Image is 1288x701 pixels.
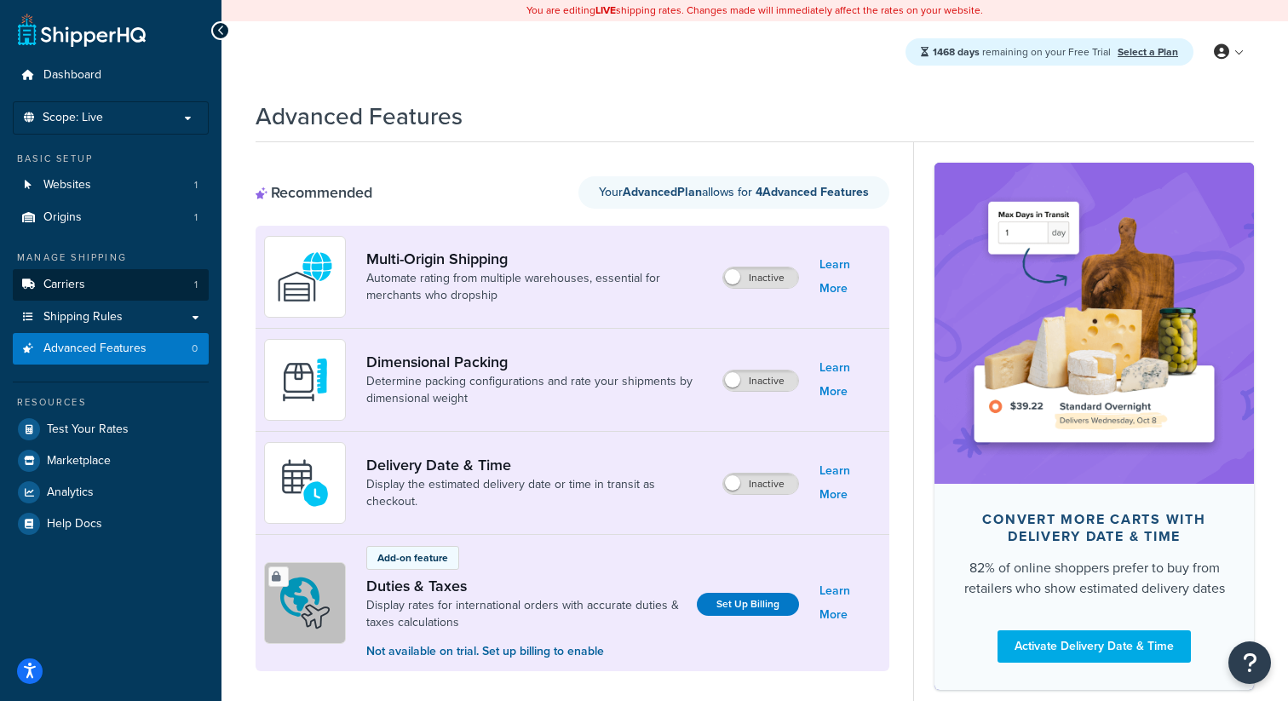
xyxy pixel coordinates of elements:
label: Inactive [723,371,798,391]
li: Carriers [13,269,209,301]
li: Origins [13,202,209,233]
a: Test Your Rates [13,414,209,445]
strong: Advanced Plan [623,183,702,201]
span: remaining on your Free Trial [933,44,1113,60]
li: Advanced Features [13,333,209,365]
a: Dashboard [13,60,209,91]
span: Advanced Features [43,342,147,356]
img: feature-image-ddt-36eae7f7280da8017bfb280eaccd9c446f90b1fe08728e4019434db127062ab4.png [960,188,1228,457]
a: Dimensional Packing [366,353,709,371]
div: Manage Shipping [13,250,209,265]
a: Learn More [819,253,881,301]
h1: Advanced Features [256,100,463,133]
a: Marketplace [13,445,209,476]
img: DTVBYsAAAAAASUVORK5CYII= [275,350,335,410]
span: Marketplace [47,454,111,468]
div: Convert more carts with delivery date & time [962,511,1227,545]
a: Display the estimated delivery date or time in transit as checkout. [366,476,709,510]
li: Websites [13,170,209,201]
img: WatD5o0RtDAAAAAElFTkSuQmCC [275,247,335,307]
span: 1 [194,278,198,292]
a: Help Docs [13,509,209,539]
label: Inactive [723,474,798,494]
div: 82% of online shoppers prefer to buy from retailers who show estimated delivery dates [962,558,1227,599]
a: Multi-Origin Shipping [366,250,709,268]
a: Delivery Date & Time [366,456,709,474]
span: 1 [194,210,198,225]
a: Learn More [819,579,881,627]
span: Analytics [47,486,94,500]
a: Websites1 [13,170,209,201]
a: Activate Delivery Date & Time [998,630,1191,663]
span: Dashboard [43,68,101,83]
p: Add-on feature [377,550,448,566]
div: Resources [13,395,209,410]
a: Set Up Billing [697,593,799,616]
p: Not available on trial. Set up billing to enable [366,642,683,661]
span: Websites [43,178,91,192]
a: Analytics [13,477,209,508]
a: Display rates for international orders with accurate duties & taxes calculations [366,597,683,631]
strong: 4 Advanced Feature s [756,183,869,201]
a: Advanced Features0 [13,333,209,365]
span: Shipping Rules [43,310,123,325]
span: Test Your Rates [47,422,129,437]
div: Recommended [256,183,372,202]
a: Duties & Taxes [366,577,683,595]
div: Basic Setup [13,152,209,166]
label: Inactive [723,267,798,288]
button: Open Resource Center [1228,641,1271,684]
span: Your allows for [599,183,756,201]
a: Automate rating from multiple warehouses, essential for merchants who dropship [366,270,709,304]
span: Scope: Live [43,111,103,125]
span: 1 [194,178,198,192]
a: Select a Plan [1118,44,1178,60]
span: Origins [43,210,82,225]
a: Learn More [819,459,881,507]
a: Origins1 [13,202,209,233]
span: Carriers [43,278,85,292]
img: gfkeb5ejjkALwAAAABJRU5ErkJggg== [275,453,335,513]
span: Help Docs [47,517,102,531]
a: Learn More [819,356,881,404]
a: Shipping Rules [13,302,209,333]
strong: 1468 days [933,44,980,60]
a: Determine packing configurations and rate your shipments by dimensional weight [366,373,709,407]
b: LIVE [595,3,616,18]
a: Carriers1 [13,269,209,301]
span: 0 [192,342,198,356]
